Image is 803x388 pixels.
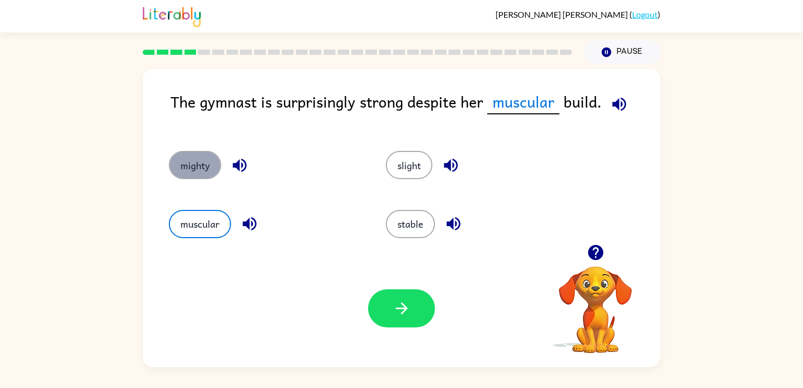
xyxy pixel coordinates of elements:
div: ( ) [496,9,660,19]
span: [PERSON_NAME] [PERSON_NAME] [496,9,629,19]
button: Pause [584,40,660,64]
button: muscular [169,210,231,238]
img: Literably [143,4,201,27]
button: stable [386,210,435,238]
button: mighty [169,151,221,179]
span: muscular [487,90,559,114]
a: Logout [632,9,658,19]
video: Your browser must support playing .mp4 files to use Literably. Please try using another browser. [543,250,648,355]
button: slight [386,151,432,179]
div: The gymnast is surprisingly strong despite her build. [170,90,660,130]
